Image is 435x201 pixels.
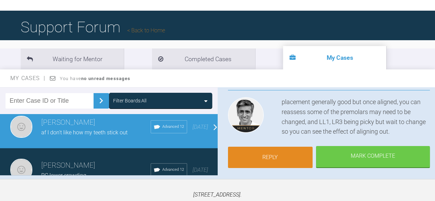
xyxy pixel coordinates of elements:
img: Roekshana Shar [10,159,32,181]
li: My Cases [283,46,386,69]
h3: [PERSON_NAME] [41,117,151,129]
span: [DATE] [193,124,208,130]
li: Waiting for Mentor [21,48,124,69]
strong: no unread messages [81,76,130,81]
div: placement generally good but once aligned, you can reassess some of the premolars may need to be ... [282,97,430,137]
a: Reply [228,147,313,168]
span: af I don't like how my teeth stick out [41,129,128,136]
img: chevronRight.28bd32b0.svg [96,95,107,106]
img: Asif Chatoo [228,97,264,133]
span: [DATE] [193,167,208,173]
li: Completed Cases [152,48,255,69]
span: Advanced 12 [162,167,184,173]
span: You have [60,76,130,81]
h1: Support Forum [21,15,165,39]
div: Filter Boards: All [113,97,146,104]
img: Roekshana Shar [10,116,32,138]
h3: [PERSON_NAME] [41,160,151,171]
span: My Cases [10,75,46,81]
input: Enter Case ID or Title [6,93,94,109]
span: Advanced 12 [162,124,184,130]
div: Mark Complete [316,146,430,167]
a: Back to Home [127,27,165,34]
span: RC lower crowding [41,172,86,179]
